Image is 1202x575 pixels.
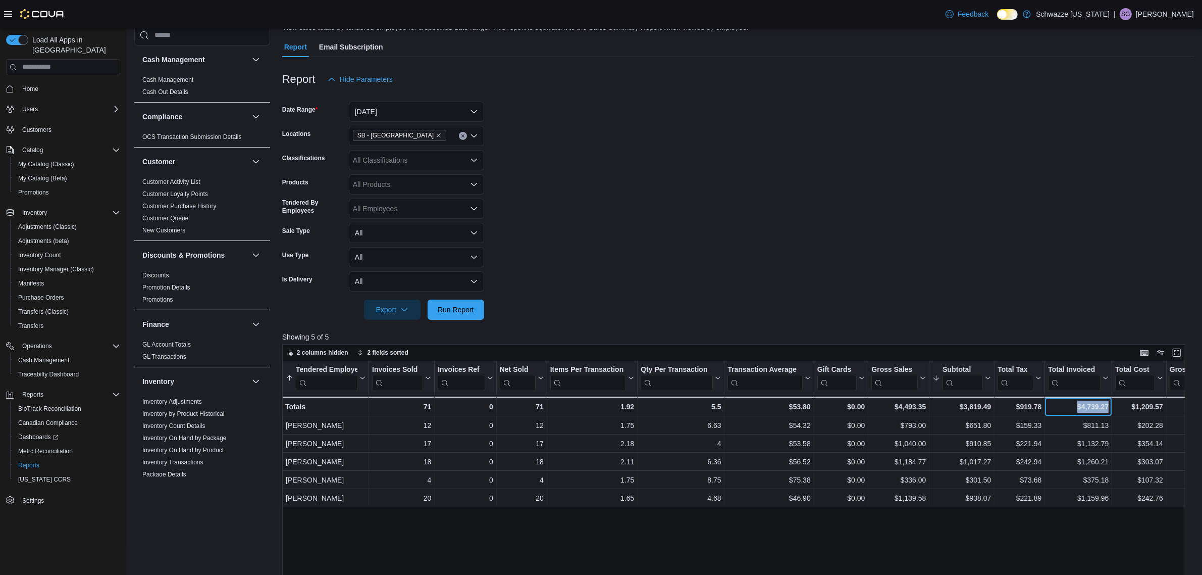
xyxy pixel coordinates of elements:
span: Load All Apps in [GEOGRAPHIC_DATA] [28,35,120,55]
span: SB - Boulder [353,130,446,141]
span: BioTrack Reconciliation [14,403,120,415]
span: Inventory [18,207,120,219]
button: Purchase Orders [10,291,124,305]
label: Locations [282,130,311,138]
span: Operations [18,340,120,352]
div: $0.00 [817,419,865,432]
button: Discounts & Promotions [250,249,262,261]
p: Schwazze [US_STATE] [1036,8,1110,20]
div: 2.18 [550,438,635,450]
button: Open list of options [470,132,478,140]
a: [US_STATE] CCRS [14,473,75,486]
h3: Cash Management [142,55,205,65]
div: Totals [285,401,365,413]
button: Promotions [10,185,124,200]
div: Gross Sales [871,365,918,391]
button: Net Sold [499,365,543,391]
a: GL Transactions [142,353,186,360]
button: Reports [2,388,124,402]
span: Transfers [18,322,43,330]
button: Metrc Reconciliation [10,444,124,458]
button: Cash Management [10,353,124,367]
span: Reports [22,391,43,399]
a: Promotions [14,186,53,199]
div: $354.14 [1115,438,1163,450]
div: [PERSON_NAME] [286,419,365,432]
button: Canadian Compliance [10,416,124,430]
div: $54.32 [727,419,810,432]
button: Total Invoiced [1048,365,1109,391]
div: Total Cost [1115,365,1155,374]
span: Customer Activity List [142,178,200,186]
div: Inventory [134,396,270,545]
span: My Catalog (Beta) [14,172,120,184]
a: Inventory Count Details [142,422,205,429]
span: Adjustments (beta) [14,235,120,247]
a: Discounts [142,272,169,279]
h3: Inventory [142,376,174,387]
span: Settings [22,497,44,505]
h3: Report [282,73,316,85]
span: Canadian Compliance [18,419,78,427]
div: Finance [134,339,270,367]
button: Qty Per Transaction [641,365,721,391]
span: BioTrack Reconciliation [18,405,81,413]
div: Gross Sales [871,365,918,374]
a: Cash Management [14,354,73,366]
label: Use Type [282,251,308,259]
span: Customer Loyalty Points [142,190,208,198]
div: $202.28 [1115,419,1163,432]
span: Inventory On Hand by Package [142,434,227,442]
a: Home [18,83,42,95]
a: Promotions [142,296,173,303]
label: Date Range [282,106,318,114]
span: Purchase Orders [14,292,120,304]
div: $910.85 [932,438,991,450]
span: SB - [GEOGRAPHIC_DATA] [357,130,434,140]
button: Users [18,103,42,115]
span: Transfers [14,320,120,332]
a: Transfers [14,320,47,332]
div: 0 [438,438,493,450]
div: 5.5 [641,401,721,413]
span: Reports [18,389,120,401]
button: Reports [18,389,47,401]
div: 1.92 [550,401,634,413]
div: 71 [499,401,543,413]
button: Open list of options [470,205,478,213]
a: Inventory Count [14,249,65,261]
img: Cova [20,9,65,19]
span: Promotions [18,188,49,197]
a: Inventory On Hand by Product [142,447,224,454]
a: Cash Management [142,76,193,83]
div: Transaction Average [727,365,802,391]
button: Compliance [142,112,248,122]
div: Discounts & Promotions [134,269,270,310]
span: Traceabilty Dashboard [14,368,120,380]
div: Tendered Employee [296,365,357,391]
div: $221.94 [998,438,1041,450]
p: [PERSON_NAME] [1136,8,1194,20]
a: Metrc Reconciliation [14,445,77,457]
a: Promotion Details [142,284,190,291]
div: Subtotal [943,365,983,391]
a: Reports [14,459,43,471]
button: Remove SB - Boulder from selection in this group [436,132,442,138]
button: Enter fullscreen [1171,347,1183,359]
div: 12 [500,419,544,432]
a: Cash Out Details [142,88,188,95]
span: Customers [22,126,51,134]
button: [DATE] [349,102,484,122]
span: Dashboards [14,431,120,443]
span: Home [18,82,120,95]
button: Subtotal [932,365,991,391]
button: BioTrack Reconciliation [10,402,124,416]
button: Inventory [18,207,51,219]
div: Qty Per Transaction [641,365,713,391]
a: New Customers [142,227,185,234]
a: Dashboards [14,431,63,443]
span: Feedback [958,9,988,19]
a: Customer Queue [142,215,188,222]
div: 0 [438,401,493,413]
a: Inventory Manager (Classic) [14,263,98,275]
